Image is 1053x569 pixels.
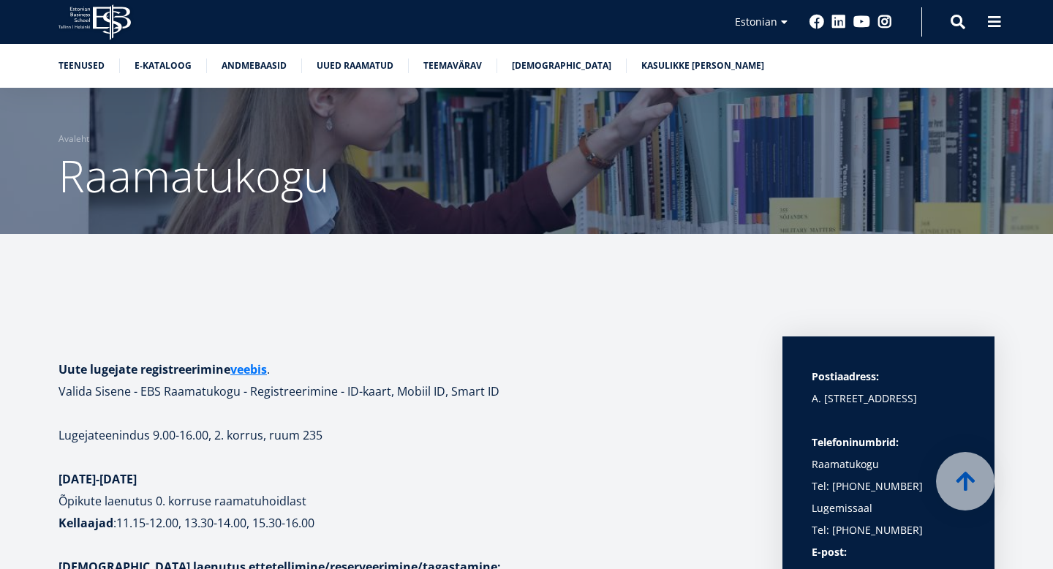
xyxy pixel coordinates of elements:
strong: [DATE]-[DATE] [58,471,137,487]
p: A. [STREET_ADDRESS] [812,388,965,410]
strong: Uute lugejate registreerimine [58,361,267,377]
a: Andmebaasid [222,59,287,73]
h1: . Valida Sisene - EBS Raamatukogu - Registreerimine - ID-kaart, Mobiil ID, Smart ID [58,358,753,402]
strong: Telefoninumbrid: [812,435,899,449]
a: Avaleht [58,132,89,146]
b: 11.15-12.00, 13.30-14.00, 15.30-16.00 [116,515,314,531]
a: Teenused [58,59,105,73]
a: Uued raamatud [317,59,393,73]
a: Linkedin [831,15,846,29]
a: veebis [230,358,267,380]
a: Youtube [853,15,870,29]
strong: Postiaadress: [812,369,879,383]
a: E-kataloog [135,59,192,73]
strong: Kellaajad [58,515,113,531]
b: Õpikute laenutus 0. korruse raamatuhoidlast [58,493,306,509]
p: Lugejateenindus 9.00-16.00, 2. korrus, ruum 235 [58,424,753,446]
p: Tel: [PHONE_NUMBER] Lugemissaal [812,475,965,519]
a: Kasulikke [PERSON_NAME] [641,59,764,73]
a: [DEMOGRAPHIC_DATA] [512,59,611,73]
p: Tel: [PHONE_NUMBER] [812,519,965,541]
p: Raamatukogu [812,432,965,475]
a: Facebook [809,15,824,29]
a: Instagram [877,15,892,29]
span: Raamatukogu [58,146,329,206]
a: Teemavärav [423,59,482,73]
strong: E-post: [812,545,847,559]
p: : [58,490,753,556]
